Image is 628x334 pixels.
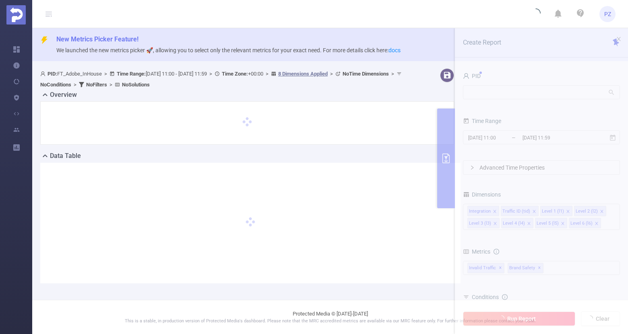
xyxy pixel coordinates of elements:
u: 8 Dimensions Applied [278,71,328,77]
b: PID: [48,71,57,77]
b: Time Range: [117,71,146,77]
b: No Conditions [40,82,71,88]
span: > [389,71,397,77]
span: FT_Adobe_InHouse [DATE] 11:00 - [DATE] 11:59 +00:00 [40,71,404,88]
b: No Filters [86,82,107,88]
i: icon: user [40,71,48,76]
b: No Solutions [122,82,150,88]
i: icon: loading [531,8,541,20]
span: We launched the new metrics picker 🚀, allowing you to select only the relevant metrics for your e... [56,47,401,53]
i: icon: thunderbolt [40,36,48,44]
img: Protected Media [6,5,26,25]
span: > [263,71,271,77]
span: > [328,71,335,77]
span: > [102,71,109,77]
footer: Protected Media © [DATE]-[DATE] [32,300,628,334]
i: icon: close [616,36,622,42]
span: > [107,82,115,88]
span: PZ [604,6,611,22]
a: docs [388,47,401,53]
h2: Data Table [50,151,81,161]
button: icon: close [616,35,622,43]
span: New Metrics Picker Feature! [56,35,138,43]
b: No Time Dimensions [343,71,389,77]
b: Time Zone: [222,71,248,77]
p: This is a stable, in production version of Protected Media's dashboard. Please note that the MRC ... [52,318,608,325]
span: > [207,71,215,77]
span: > [71,82,79,88]
h2: Overview [50,90,77,100]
